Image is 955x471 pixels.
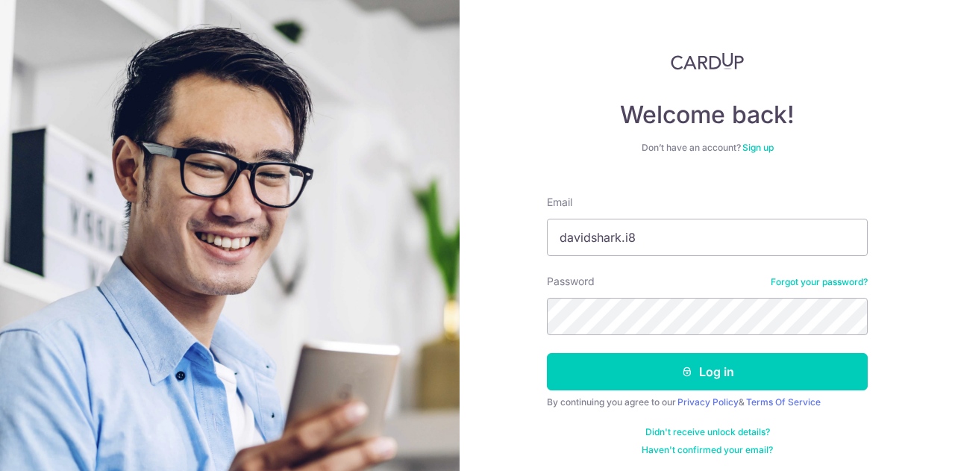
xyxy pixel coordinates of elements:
input: Enter your Email [547,219,868,256]
a: Haven't confirmed your email? [642,444,773,456]
div: By continuing you agree to our & [547,396,868,408]
label: Password [547,274,595,289]
a: Forgot your password? [771,276,868,288]
label: Email [547,195,572,210]
a: Privacy Policy [677,396,739,408]
a: Terms Of Service [746,396,821,408]
a: Didn't receive unlock details? [645,426,770,438]
button: Log in [547,353,868,390]
img: CardUp Logo [671,52,744,70]
h4: Welcome back! [547,100,868,130]
a: Sign up [742,142,774,153]
div: Don’t have an account? [547,142,868,154]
